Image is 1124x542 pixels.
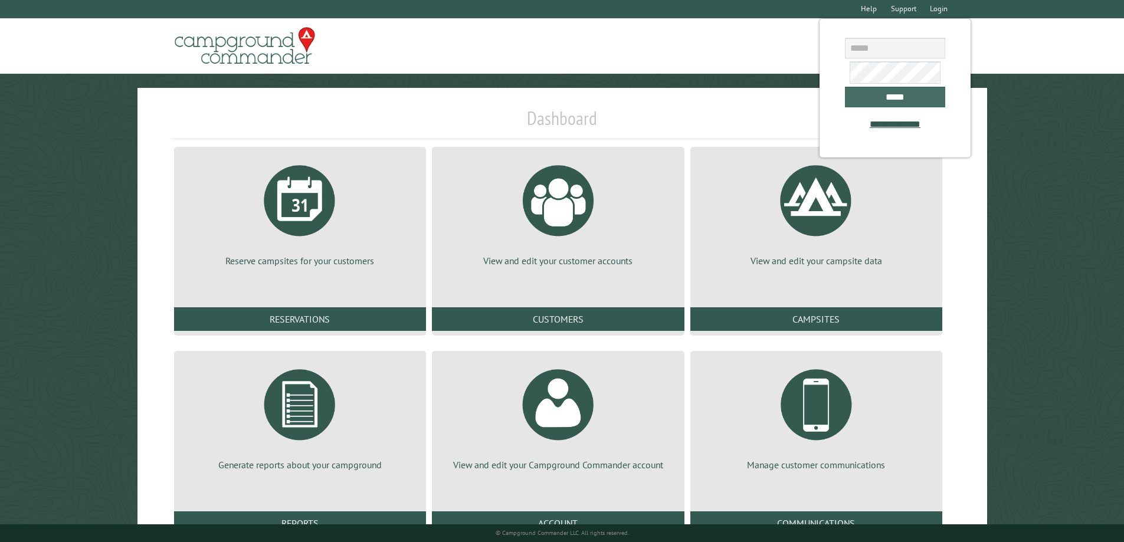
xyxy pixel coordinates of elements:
a: Reservations [174,307,426,331]
h1: Dashboard [171,107,953,139]
p: Reserve campsites for your customers [188,254,412,267]
a: Communications [690,511,942,535]
p: View and edit your Campground Commander account [446,458,670,471]
p: View and edit your customer accounts [446,254,670,267]
small: © Campground Commander LLC. All rights reserved. [496,529,629,537]
a: Campsites [690,307,942,331]
a: View and edit your campsite data [704,156,928,267]
img: Campground Commander [171,23,319,69]
a: Generate reports about your campground [188,360,412,471]
a: Account [432,511,684,535]
a: Customers [432,307,684,331]
a: Manage customer communications [704,360,928,471]
p: Generate reports about your campground [188,458,412,471]
a: View and edit your Campground Commander account [446,360,670,471]
p: View and edit your campsite data [704,254,928,267]
a: Reports [174,511,426,535]
p: Manage customer communications [704,458,928,471]
a: View and edit your customer accounts [446,156,670,267]
a: Reserve campsites for your customers [188,156,412,267]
